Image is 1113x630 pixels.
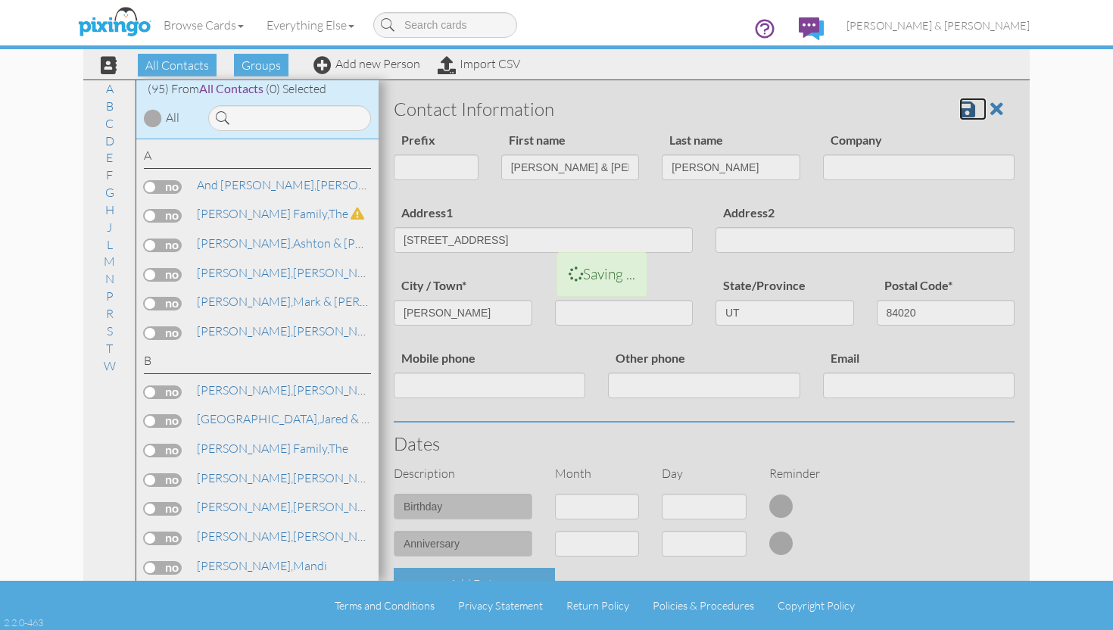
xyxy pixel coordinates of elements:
a: S [99,322,120,340]
a: N [98,270,122,288]
a: Mandi [195,557,329,575]
a: E [98,148,120,167]
a: Terms and Conditions [335,599,435,612]
a: P [98,287,121,305]
a: Everything Else [255,6,366,44]
a: H [98,201,122,219]
a: G [98,183,122,201]
span: All Contacts [138,54,217,76]
a: Browse Cards [152,6,255,44]
div: 2.2.0-463 [4,616,43,629]
a: R [98,304,121,323]
span: [PERSON_NAME], [197,499,293,514]
a: Privacy Statement [458,599,543,612]
a: B [98,97,121,115]
div: Saving ... [556,252,647,297]
a: T [98,339,120,357]
span: [PERSON_NAME], [197,529,293,544]
img: comments.svg [799,17,824,40]
div: A [144,147,371,169]
a: [PERSON_NAME] & [PERSON_NAME] [195,176,519,194]
span: [PERSON_NAME], [197,382,293,398]
a: L [99,235,120,254]
div: All [166,109,179,126]
a: The [195,439,350,457]
a: [PERSON_NAME] & [PERSON_NAME] [195,381,495,399]
a: [PERSON_NAME] & [PERSON_NAME] [195,497,495,516]
span: [PERSON_NAME], [197,323,293,338]
span: [PERSON_NAME] Family, [197,206,329,221]
a: Add new Person [313,56,420,71]
span: [PERSON_NAME], [197,294,293,309]
a: [PERSON_NAME] & [PERSON_NAME] [195,469,495,487]
a: Policies & Procedures [653,599,754,612]
a: Ashton & [PERSON_NAME] [195,234,439,252]
span: [GEOGRAPHIC_DATA], [197,411,320,426]
a: Return Policy [566,599,629,612]
span: [PERSON_NAME], [197,558,293,573]
span: [PERSON_NAME], [197,235,293,251]
span: (0) Selected [266,81,326,96]
span: [PERSON_NAME], [197,470,293,485]
a: J [99,218,120,236]
a: The [195,204,366,223]
div: (95) From [136,80,379,98]
a: Import CSV [438,56,520,71]
a: D [98,132,122,150]
span: Groups [234,54,288,76]
a: W [96,357,123,375]
a: F [98,166,120,184]
a: [PERSON_NAME] [195,527,388,545]
a: Mark & [PERSON_NAME] [195,292,429,310]
a: C [98,114,121,133]
a: Jared & [PERSON_NAME] [195,410,457,428]
a: [PERSON_NAME] & [PERSON_NAME] [195,322,495,340]
span: [PERSON_NAME], [197,265,293,280]
a: [PERSON_NAME] & [PERSON_NAME] [835,6,1041,45]
input: Search cards [373,12,517,38]
a: M [96,252,123,270]
span: [PERSON_NAME] & [PERSON_NAME] [846,19,1030,32]
a: [PERSON_NAME] & [PERSON_NAME] [195,264,495,282]
a: Copyright Policy [778,599,855,612]
img: pixingo logo [74,4,154,42]
span: And [PERSON_NAME], [197,177,316,192]
div: B [144,352,371,374]
span: All Contacts [199,81,263,95]
span: [PERSON_NAME] Family, [197,441,329,456]
a: A [98,80,121,98]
